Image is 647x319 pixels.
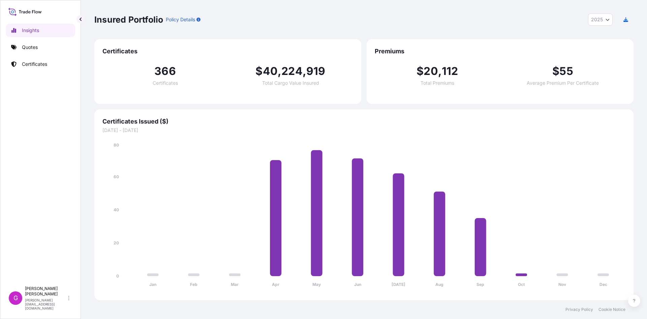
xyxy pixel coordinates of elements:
tspan: Nov [558,282,566,287]
tspan: Oct [518,282,525,287]
span: $ [255,66,263,77]
span: 2025 [591,16,603,23]
tspan: Sep [476,282,484,287]
span: 55 [559,66,573,77]
span: , [438,66,442,77]
tspan: Feb [190,282,197,287]
p: Insights [22,27,39,34]
span: $ [417,66,424,77]
span: Certificates Issued ($) [102,117,625,126]
span: 224 [281,66,303,77]
tspan: 80 [114,142,119,148]
span: 366 [154,66,176,77]
span: $ [552,66,559,77]
tspan: 20 [114,240,119,245]
tspan: Jun [354,282,361,287]
span: Total Cargo Value Insured [262,81,319,85]
tspan: Apr [272,282,279,287]
tspan: [DATE] [392,282,405,287]
tspan: 60 [114,174,119,179]
p: [PERSON_NAME] [PERSON_NAME] [25,286,67,297]
span: Average Premium Per Certificate [527,81,599,85]
tspan: Mar [231,282,239,287]
tspan: May [312,282,321,287]
a: Cookie Notice [598,307,625,312]
span: , [303,66,306,77]
span: Certificates [153,81,178,85]
a: Privacy Policy [565,307,593,312]
tspan: 0 [116,273,119,278]
span: G [13,295,18,301]
button: Year Selector [588,14,613,26]
span: Total Premiums [421,81,454,85]
span: 112 [442,66,458,77]
span: Certificates [102,47,353,55]
tspan: Dec [599,282,607,287]
tspan: Jan [149,282,156,287]
span: [DATE] - [DATE] [102,127,625,134]
a: Certificates [6,57,75,71]
span: 20 [424,66,438,77]
p: [PERSON_NAME][EMAIL_ADDRESS][DOMAIN_NAME] [25,298,67,310]
p: Insured Portfolio [94,14,163,25]
p: Certificates [22,61,47,68]
a: Quotes [6,41,75,54]
span: , [278,66,281,77]
a: Insights [6,24,75,37]
p: Quotes [22,44,38,51]
span: 40 [263,66,278,77]
span: Premiums [375,47,625,55]
tspan: Aug [435,282,443,287]
tspan: 40 [114,207,119,212]
span: 919 [306,66,326,77]
p: Policy Details [166,16,195,23]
